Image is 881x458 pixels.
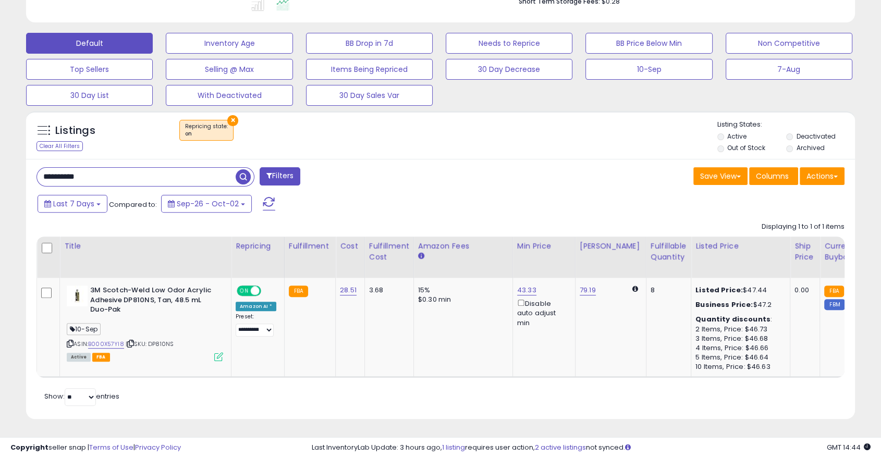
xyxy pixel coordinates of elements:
button: Inventory Age [166,33,292,54]
a: Privacy Policy [135,442,181,452]
div: on [185,130,228,138]
div: Title [64,241,227,252]
span: Repricing state : [185,122,228,138]
button: 30 Day Sales Var [306,85,433,106]
button: Top Sellers [26,59,153,80]
strong: Copyright [10,442,48,452]
div: seller snap | | [10,443,181,453]
span: FBA [92,353,110,362]
a: 43.33 [517,285,536,295]
label: Archived [797,143,825,152]
div: Ship Price [794,241,815,263]
b: Listed Price: [695,285,743,295]
div: 2 Items, Price: $46.73 [695,325,782,334]
b: 3M Scotch-Weld Low Odor Acrylic Adhesive DP810NS, Tan, 48.5 mL Duo-Pak [90,286,217,317]
a: B000X57YI8 [88,340,124,349]
div: Amazon Fees [418,241,508,252]
div: Displaying 1 to 1 of 1 items [762,222,845,232]
label: Active [727,132,747,141]
label: Out of Stock [727,143,765,152]
span: Compared to: [109,200,157,209]
a: Terms of Use [89,442,133,452]
div: Preset: [236,313,276,337]
button: Actions [800,167,845,185]
span: Columns [756,171,789,181]
span: ON [238,287,251,295]
label: Deactivated [797,132,836,141]
div: $47.2 [695,300,782,310]
div: Current Buybox Price [824,241,878,263]
div: 8 [651,286,683,295]
span: | SKU: DP810NS [126,340,174,348]
a: 79.19 [580,285,596,295]
div: 3.68 [369,286,406,295]
button: With Deactivated [166,85,292,106]
div: Repricing [236,241,280,252]
button: Needs to Reprice [446,33,572,54]
button: 10-Sep [585,59,712,80]
div: Min Price [517,241,571,252]
div: ASIN: [67,286,223,360]
button: 7-Aug [726,59,852,80]
button: Non Competitive [726,33,852,54]
div: : [695,315,782,324]
button: 30 Day List [26,85,153,106]
button: BB Drop in 7d [306,33,433,54]
div: Fulfillment [289,241,331,252]
button: BB Price Below Min [585,33,712,54]
b: Business Price: [695,300,753,310]
p: Listing States: [717,120,855,130]
div: Amazon AI * [236,302,276,311]
div: Fulfillment Cost [369,241,409,263]
small: FBA [824,286,843,297]
img: 210Xja9CVUL._SL40_.jpg [67,286,88,306]
div: 10 Items, Price: $46.63 [695,362,782,372]
button: Last 7 Days [38,195,107,213]
div: 4 Items, Price: $46.66 [695,343,782,353]
button: × [227,115,238,126]
div: Clear All Filters [36,141,83,151]
small: Amazon Fees. [418,252,424,261]
button: Columns [749,167,798,185]
span: Last 7 Days [53,199,94,209]
button: 30 Day Decrease [446,59,572,80]
div: 5 Items, Price: $46.64 [695,353,782,362]
div: [PERSON_NAME] [580,241,642,252]
button: Selling @ Max [166,59,292,80]
small: FBM [824,299,845,310]
small: FBA [289,286,308,297]
div: $47.44 [695,286,782,295]
div: Disable auto adjust min [517,298,567,328]
span: 2025-10-10 14:44 GMT [827,442,871,452]
span: OFF [260,287,276,295]
b: Quantity discounts [695,314,770,324]
a: 28.51 [340,285,357,295]
h5: Listings [55,123,95,138]
button: Items Being Repriced [306,59,433,80]
button: Save View [693,167,748,185]
button: Filters [260,167,300,185]
button: Default [26,33,153,54]
span: All listings currently available for purchase on Amazon [67,353,91,362]
span: 10-Sep [67,323,101,335]
a: 2 active listings [535,442,586,452]
div: Last InventoryLab Update: 3 hours ago, requires user action, not synced. [312,443,871,453]
button: Sep-26 - Oct-02 [161,195,252,213]
div: 0.00 [794,286,812,295]
div: 15% [418,286,505,295]
a: 1 listing [442,442,465,452]
span: Show: entries [44,391,119,401]
div: $0.30 min [418,295,505,304]
div: Fulfillable Quantity [651,241,687,263]
div: Listed Price [695,241,786,252]
div: Cost [340,241,360,252]
span: Sep-26 - Oct-02 [177,199,239,209]
div: 3 Items, Price: $46.68 [695,334,782,343]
